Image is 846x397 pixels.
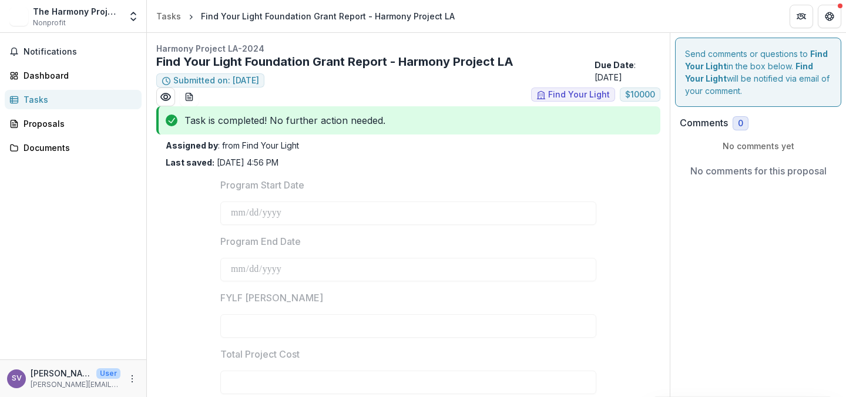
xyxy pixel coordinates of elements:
p: [PERSON_NAME][EMAIL_ADDRESS][DOMAIN_NAME] [31,379,120,390]
p: Harmony Project LA-2024 [156,42,660,55]
button: More [125,372,139,386]
div: Dashboard [23,69,132,82]
p: FYLF [PERSON_NAME] [220,291,323,305]
p: Program Start Date [220,178,304,192]
div: Send comments or questions to in the box below. will be notified via email of your comment. [675,38,841,107]
p: User [96,368,120,379]
button: Get Help [818,5,841,28]
div: Task is completed! No further action needed. [156,106,660,134]
strong: Last saved: [166,157,214,167]
p: [DATE] 4:56 PM [166,156,278,169]
h2: Find Your Light Foundation Grant Report - Harmony Project LA [156,55,590,69]
span: Submitted on: [DATE] [173,76,259,86]
a: Tasks [5,90,142,109]
div: Sam Vasquez [12,375,22,382]
h2: Comments [680,117,728,129]
div: Documents [23,142,132,154]
p: No comments yet [680,140,837,152]
div: Proposals [23,117,132,130]
a: Dashboard [5,66,142,85]
span: $ 10000 [625,90,655,100]
button: Partners [790,5,813,28]
p: No comments for this proposal [690,164,827,178]
div: Tasks [23,93,132,106]
div: The Harmony Project [33,5,120,18]
a: Proposals [5,114,142,133]
p: Total Project Cost [220,347,300,361]
span: Notifications [23,47,137,57]
button: Open entity switcher [125,5,142,28]
img: The Harmony Project [9,7,28,26]
nav: breadcrumb [152,8,459,25]
span: Nonprofit [33,18,66,28]
div: Tasks [156,10,181,22]
p: : from Find Your Light [166,139,651,152]
button: Notifications [5,42,142,61]
span: 0 [738,119,743,129]
div: Find Your Light Foundation Grant Report - Harmony Project LA [201,10,455,22]
p: [PERSON_NAME] [31,367,92,379]
strong: Assigned by [166,140,218,150]
button: Preview b82f9df5-e7d5-4efd-9a87-130374ae8fad.pdf [156,88,175,106]
p: Program End Date [220,234,301,248]
button: download-word-button [180,88,199,106]
p: : [DATE] [595,59,660,83]
a: Documents [5,138,142,157]
strong: Due Date [595,60,634,70]
a: Tasks [152,8,186,25]
span: Find Your Light [548,90,610,100]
